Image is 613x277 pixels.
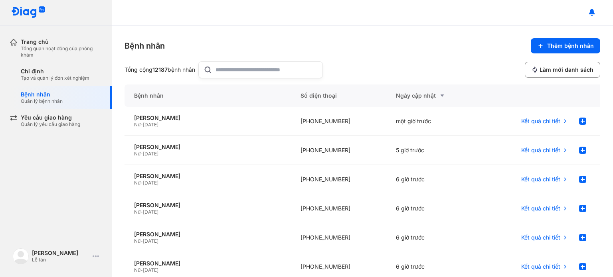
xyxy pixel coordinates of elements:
[134,173,281,180] div: [PERSON_NAME]
[291,107,386,136] div: [PHONE_NUMBER]
[21,75,89,81] div: Tạo và quản lý đơn xét nghiệm
[134,202,281,209] div: [PERSON_NAME]
[291,84,386,107] div: Số điện thoại
[134,231,281,238] div: [PERSON_NAME]
[134,238,140,244] span: Nữ
[521,118,560,125] span: Kết quả chi tiết
[125,84,291,107] div: Bệnh nhân
[134,143,281,151] div: [PERSON_NAME]
[21,121,80,128] div: Quản lý yêu cầu giao hàng
[521,205,560,212] span: Kết quả chi tiết
[140,122,143,128] span: -
[134,209,140,215] span: Nữ
[32,257,89,263] div: Lễ tân
[525,62,600,78] button: Làm mới danh sách
[134,267,140,273] span: Nữ
[140,180,143,186] span: -
[386,194,481,223] div: 6 giờ trước
[291,194,386,223] div: [PHONE_NUMBER]
[32,249,89,257] div: [PERSON_NAME]
[21,91,63,98] div: Bệnh nhân
[521,147,560,154] span: Kết quả chi tiết
[291,223,386,252] div: [PHONE_NUMBER]
[521,176,560,183] span: Kết quả chi tiết
[540,66,593,73] span: Làm mới danh sách
[521,234,560,241] span: Kết quả chi tiết
[21,68,89,75] div: Chỉ định
[291,165,386,194] div: [PHONE_NUMBER]
[140,267,143,273] span: -
[143,180,158,186] span: [DATE]
[143,209,158,215] span: [DATE]
[21,114,80,121] div: Yêu cầu giao hàng
[125,66,195,73] div: Tổng cộng bệnh nhân
[13,248,29,264] img: logo
[531,38,600,53] button: Thêm bệnh nhân
[140,209,143,215] span: -
[140,238,143,244] span: -
[291,136,386,165] div: [PHONE_NUMBER]
[143,151,158,157] span: [DATE]
[134,180,140,186] span: Nữ
[125,40,165,51] div: Bệnh nhân
[21,45,102,58] div: Tổng quan hoạt động của phòng khám
[134,122,140,128] span: Nữ
[143,238,158,244] span: [DATE]
[386,107,481,136] div: một giờ trước
[386,223,481,252] div: 6 giờ trước
[134,260,281,267] div: [PERSON_NAME]
[386,165,481,194] div: 6 giờ trước
[21,98,63,104] div: Quản lý bệnh nhân
[134,151,140,157] span: Nữ
[152,66,168,73] span: 12187
[140,151,143,157] span: -
[134,114,281,122] div: [PERSON_NAME]
[396,91,472,100] div: Ngày cập nhật
[143,122,158,128] span: [DATE]
[521,263,560,270] span: Kết quả chi tiết
[143,267,158,273] span: [DATE]
[547,42,594,49] span: Thêm bệnh nhân
[386,136,481,165] div: 5 giờ trước
[11,6,45,19] img: logo
[21,38,102,45] div: Trang chủ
